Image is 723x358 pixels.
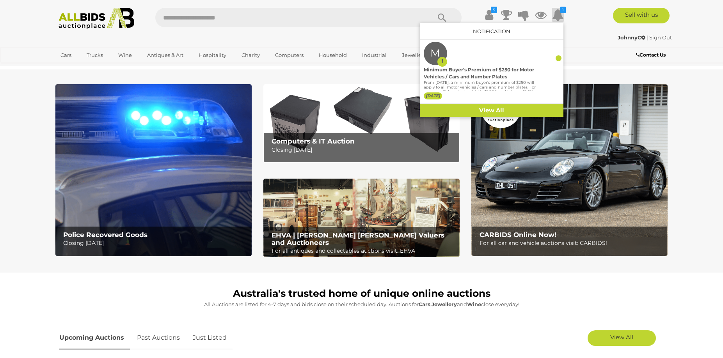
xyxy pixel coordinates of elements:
[647,34,648,41] span: |
[63,238,247,248] p: Closing [DATE]
[59,300,664,309] p: All Auctions are listed for 4-7 days and bids close on their scheduled day. Auctions for , and cl...
[63,231,147,239] b: Police Recovered Goods
[187,326,233,349] a: Just Listed
[636,52,666,58] b: Contact Us
[588,330,656,346] a: View All
[424,92,442,99] label: [DATE]
[618,34,647,41] a: JohnnyC
[314,49,352,62] a: Household
[480,231,556,239] b: CARBIDS Online Now!
[236,49,265,62] a: Charity
[82,49,108,62] a: Trucks
[59,288,664,299] h1: Australia's trusted home of unique online auctions
[560,7,566,13] i: 1
[272,246,455,256] p: For all antiques and collectables auctions visit: EHVA
[131,326,186,349] a: Past Auctions
[54,8,139,29] img: Allbids.com.au
[618,34,645,41] strong: JohnnyC
[480,238,663,248] p: For all car and vehicle auctions visit: CARBIDS!
[491,7,497,13] i: $
[194,49,231,62] a: Hospitality
[649,34,672,41] a: Sign Out
[263,179,460,257] img: EHVA | Evans Hastings Valuers and Auctioneers
[397,49,431,62] a: Jewellery
[430,42,440,65] label: M
[473,28,510,34] a: Notification
[272,137,355,145] b: Computers & IT Auction
[420,104,563,117] a: View All
[471,84,668,256] a: CARBIDS Online Now! CARBIDS Online Now! For all car and vehicle auctions visit: CARBIDS!
[432,301,457,307] strong: Jewellery
[272,145,455,155] p: Closing [DATE]
[467,301,481,307] strong: Wine
[263,179,460,257] a: EHVA | Evans Hastings Valuers and Auctioneers EHVA | [PERSON_NAME] [PERSON_NAME] Valuers and Auct...
[613,8,670,23] a: Sell with us
[552,8,564,22] a: 1
[263,84,460,163] a: Computers & IT Auction Computers & IT Auction Closing [DATE]
[272,231,444,246] b: EHVA | [PERSON_NAME] [PERSON_NAME] Valuers and Auctioneers
[55,62,121,74] a: [GEOGRAPHIC_DATA]
[636,51,668,59] a: Contact Us
[55,84,252,256] img: Police Recovered Goods
[424,66,536,80] div: Minimum Buyer's Premium of $250 for Motor Vehicles / Cars and Number Plates
[59,326,130,349] a: Upcoming Auctions
[270,49,309,62] a: Computers
[471,84,668,256] img: CARBIDS Online Now!
[419,301,430,307] strong: Cars
[483,8,495,22] a: $
[263,84,460,163] img: Computers & IT Auction
[357,49,392,62] a: Industrial
[423,8,462,27] button: Search
[610,333,633,341] span: View All
[142,49,188,62] a: Antiques & Art
[55,49,76,62] a: Cars
[424,80,536,118] p: From [DATE], a minimum buyer's premium of $250 will apply to all motor vehicles / cars and number...
[113,49,137,62] a: Wine
[55,84,252,256] a: Police Recovered Goods Police Recovered Goods Closing [DATE]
